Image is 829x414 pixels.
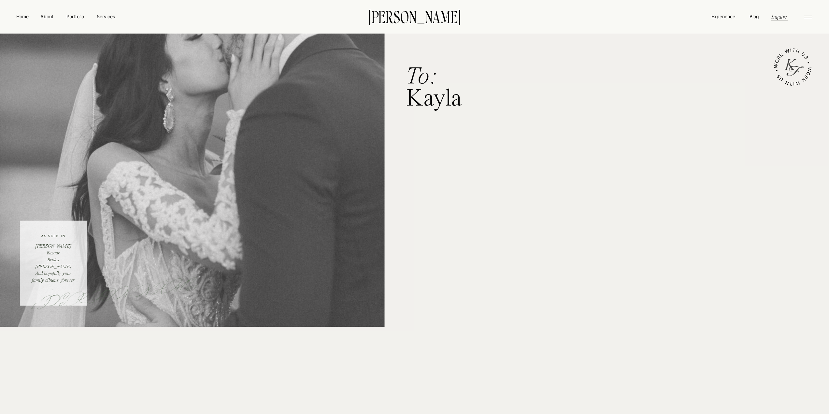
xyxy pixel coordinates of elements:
[28,277,78,300] p: -[PERSON_NAME]
[406,66,494,107] h1: Kayla
[15,13,30,20] a: Home
[39,13,54,20] a: About
[32,243,75,279] p: [PERSON_NAME] Bazaar Brides [PERSON_NAME] And hopefully your family albums, forever
[96,13,115,20] a: Services
[28,233,79,249] p: AS SEEN IN
[711,13,736,20] a: Experience
[406,65,438,89] i: To:
[359,9,471,23] a: [PERSON_NAME]
[771,13,787,20] a: Inquire
[64,13,87,20] a: Portfolio
[748,13,760,20] a: Blog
